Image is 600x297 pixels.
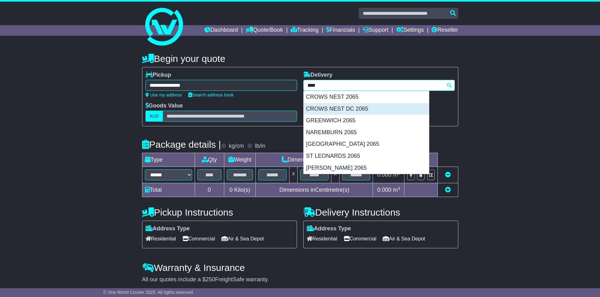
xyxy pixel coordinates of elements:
sup: 3 [398,171,400,176]
h4: Pickup Instructions [142,207,297,217]
label: Address Type [307,225,351,232]
label: Goods Value [146,102,183,109]
td: Total [142,183,195,197]
span: 0.000 [377,187,391,193]
label: kg/cm [229,143,244,150]
td: x [331,167,339,183]
div: CROWS NEST 2065 [304,91,429,103]
span: m [393,172,400,178]
div: CROWS NEST DC 2065 [304,103,429,115]
label: Pickup [146,72,171,79]
td: Weight [224,153,256,167]
span: m [393,187,400,193]
label: Delivery [303,72,333,79]
span: © One World Courier 2025. All rights reserved. [103,290,194,295]
td: x [289,167,298,183]
td: Dimensions (L x W x H) [256,153,373,167]
span: 250 [206,276,215,283]
a: Support [363,25,388,36]
span: Residential [307,234,337,244]
a: Reseller [431,25,458,36]
span: 0 [229,187,232,193]
h4: Warranty & Insurance [142,262,458,273]
div: [GEOGRAPHIC_DATA] 2065 [304,138,429,150]
td: Qty [195,153,224,167]
a: Remove this item [445,172,451,178]
a: Quote/Book [246,25,283,36]
label: Address Type [146,225,190,232]
label: AUD [146,111,163,122]
div: All our quotes include a $ FreightSafe warranty. [142,276,458,283]
h4: Delivery Instructions [303,207,458,217]
span: 0.000 [377,172,391,178]
td: Dimensions in Centimetre(s) [256,183,373,197]
div: NAREMBURN 2065 [304,127,429,139]
span: Residential [146,234,176,244]
a: Use my address [146,92,182,97]
div: [PERSON_NAME] 2065 [304,162,429,174]
a: Settings [396,25,424,36]
td: 0 [195,183,224,197]
td: Kilo(s) [224,183,256,197]
sup: 3 [398,186,400,191]
label: lb/in [255,143,265,150]
a: Financials [326,25,355,36]
a: Tracking [291,25,318,36]
a: Dashboard [204,25,238,36]
a: Search address book [188,92,234,97]
div: ST LEONARDS 2065 [304,150,429,162]
a: Add new item [445,187,451,193]
span: Commercial [182,234,215,244]
span: Commercial [344,234,376,244]
typeahead: Please provide city [303,80,455,91]
span: Air & Sea Depot [383,234,425,244]
td: Type [142,153,195,167]
div: GREENWICH 2065 [304,115,429,127]
span: Air & Sea Depot [221,234,264,244]
h4: Begin your quote [142,53,458,64]
h4: Package details | [142,139,221,150]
